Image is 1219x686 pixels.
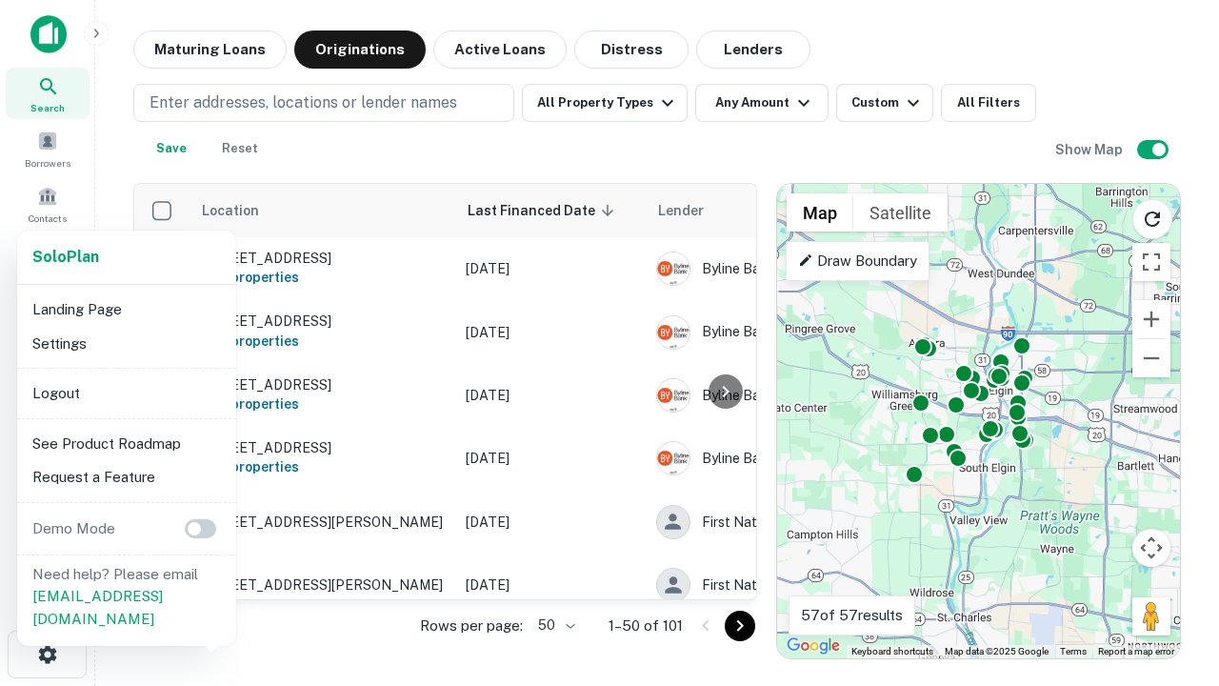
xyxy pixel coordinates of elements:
li: Landing Page [25,293,229,327]
li: Request a Feature [25,460,229,494]
li: Settings [25,327,229,361]
li: Logout [25,376,229,411]
p: Need help? Please email [32,563,221,631]
strong: Solo Plan [32,248,99,266]
a: SoloPlan [32,246,99,269]
li: See Product Roadmap [25,427,229,461]
a: [EMAIL_ADDRESS][DOMAIN_NAME] [32,588,163,627]
iframe: Chat Widget [1124,534,1219,625]
p: Demo Mode [25,517,123,540]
